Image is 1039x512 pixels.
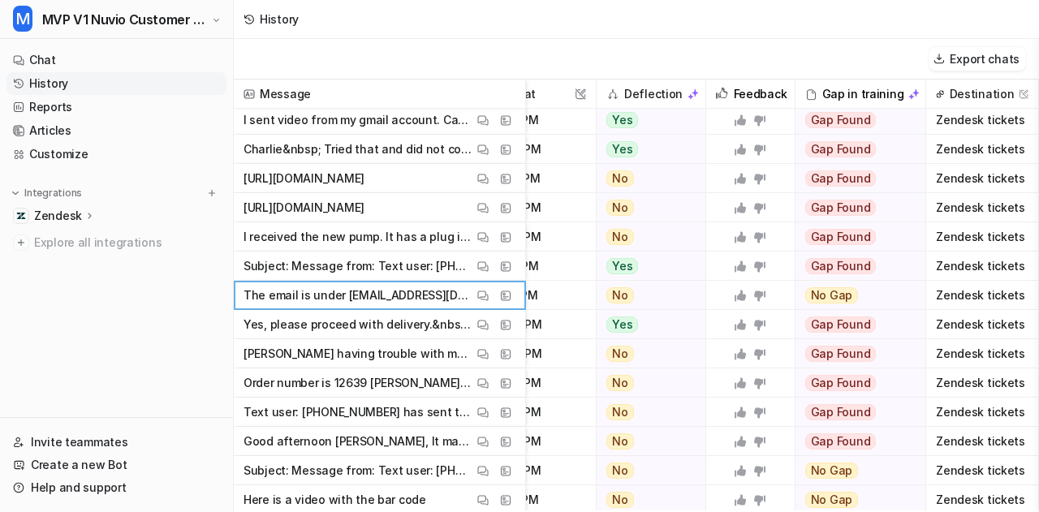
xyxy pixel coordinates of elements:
button: No [597,427,696,456]
span: No [606,404,634,420]
span: No [606,463,634,479]
button: Gap Found [795,193,915,222]
p: Zendesk [34,208,82,224]
span: Yes [606,112,638,128]
span: Gap Found [805,316,877,333]
button: No [597,281,696,310]
span: Yes [606,141,638,157]
span: Gap Found [805,404,877,420]
span: Zendesk tickets [933,339,1032,368]
a: Reports [6,96,226,118]
span: Gap Found [805,375,877,391]
h2: Feedback [734,80,787,109]
span: Zendesk tickets [933,398,1032,427]
span: No Gap [805,287,859,303]
a: Create a new Bot [6,454,226,476]
span: No [606,433,634,450]
p: Subject: Message from: Text user: [PHONE_NUMBER] Description: Hello, i tried sending [DATE] an em... [244,252,473,281]
p: Integrations [24,187,82,200]
button: No Gap [795,456,915,485]
img: expand menu [10,187,21,199]
span: Yes [606,258,638,274]
img: Zendesk [16,211,26,221]
button: Yes [597,105,696,135]
button: Gap Found [795,339,915,368]
span: Zendesk tickets [933,135,1032,164]
span: Zendesk tickets [933,222,1032,252]
span: M [13,6,32,32]
button: Gap Found [795,368,915,398]
button: Gap Found [795,135,915,164]
p: I received the new pump. It has a plug in power adapter. I went ahead and plugged it in along wit... [244,222,473,252]
span: Gap Found [805,200,877,216]
button: Export chats [929,47,1026,71]
button: Yes [597,252,696,281]
p: Order number is 12639 [PERSON_NAME] [EMAIL_ADDRESS][DOMAIN_NAME] [244,368,473,398]
button: No [597,222,696,252]
p: The email is under [EMAIL_ADDRESS][DOMAIN_NAME] and the order # is #9950. That is a school distri... [244,281,473,310]
img: explore all integrations [13,234,29,251]
a: Help and support [6,476,226,499]
span: Gap Found [805,433,877,450]
div: History [260,11,299,28]
a: Explore all integrations [6,231,226,254]
span: Zendesk tickets [933,105,1032,135]
button: Gap Found [795,310,915,339]
span: No [606,229,634,245]
button: Gap Found [795,427,915,456]
span: Gap Found [805,112,877,128]
p: Subject: Message from: Text user: [PHONE_NUMBER] Description: Good afternoon, I am responding in ... [244,456,473,485]
img: menu_add.svg [206,187,218,199]
p: [PERSON_NAME] having trouble with my chiller has HHh code I tried all the things that I was told ... [244,339,473,368]
span: Zendesk tickets [933,310,1032,339]
a: History [6,72,226,95]
span: No [606,287,634,303]
a: Customize [6,143,226,166]
span: Zendesk tickets [933,281,1032,310]
button: Gap Found [795,398,915,427]
button: No [597,339,696,368]
span: Zendesk tickets [933,368,1032,398]
span: Zendesk tickets [933,427,1032,456]
p: Charlie&nbsp; Tried that and did not cool down&nbsp; Again fans do not go on at all. &nbsp; Respe... [244,135,473,164]
button: Yes [597,310,696,339]
a: Articles [6,119,226,142]
span: Destination [933,80,1032,109]
span: Zendesk tickets [933,456,1032,485]
span: Zendesk tickets [933,252,1032,281]
span: Gap Found [805,229,877,245]
button: Gap Found [795,105,915,135]
span: MVP V1 Nuvio Customer Service Bot [42,8,208,31]
p: [URL][DOMAIN_NAME] [244,193,364,222]
button: No [597,398,696,427]
span: No Gap [805,463,859,479]
span: Yes [606,316,638,333]
span: Gap Found [805,170,877,187]
button: No [597,164,696,193]
button: Integrations [6,185,87,201]
div: Gap in training [802,80,920,109]
p: Yes, please proceed with delivery.&nbsp; Thank you Sent from my Verizon, Samsung Galaxy smartphon... [244,310,473,339]
span: Zendesk tickets [933,193,1032,222]
p: [URL][DOMAIN_NAME] [244,164,364,193]
button: Gap Found [795,252,915,281]
span: Explore all integrations [34,230,220,256]
span: Gap Found [805,346,877,362]
span: No [606,492,634,508]
a: Chat [6,49,226,71]
span: Gap Found [805,141,877,157]
h2: Deflection [624,80,683,109]
span: No [606,375,634,391]
span: No [606,170,634,187]
span: Message [240,80,519,109]
p: Good afternoon [PERSON_NAME], It may be under [EMAIL_ADDRESS][DOMAIN_NAME] That’s my wife’s email... [244,427,473,456]
span: Zendesk tickets [933,164,1032,193]
button: Gap Found [795,164,915,193]
p: I sent video from my gmail account. Can you advise me if you received it. Thanks Sent from my iPhone [244,105,473,135]
button: Gap Found [795,222,915,252]
button: Yes [597,135,696,164]
button: No [597,368,696,398]
a: Invite teammates [6,431,226,454]
span: No Gap [805,492,859,508]
button: No [597,456,696,485]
